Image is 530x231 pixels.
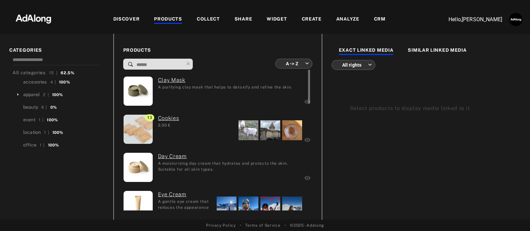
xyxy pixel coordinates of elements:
[124,153,153,182] img: Day-Cream.png
[9,47,104,54] span: CATEGORIES
[123,47,312,54] span: PRODUCTS
[23,79,47,86] div: accesories
[285,222,286,228] span: •
[59,79,70,85] div: 100%
[338,56,372,74] div: All rights
[50,79,56,85] div: 4 |
[245,222,280,228] a: Terms of Service
[41,104,47,110] div: 6 |
[158,114,179,122] a: (5) Cookies:
[281,55,309,72] div: A -> Z
[158,84,292,90] div: A purifying clay mask that helps to detoxify and refine the skin.
[124,191,153,220] img: Eye-Cream.png
[48,142,59,148] div: 100%
[158,122,179,128] div: 2,00 €
[290,222,324,228] span: © 2025 - Adalong
[116,115,160,144] img: Adalong%20Talk1%2010%20septembre%202020%20(36%20sur%2041)%20(1).jpg
[52,130,63,136] div: 100%
[206,222,236,228] a: Privacy Policy
[436,16,502,24] p: Hello, [PERSON_NAME]
[23,142,36,148] div: office
[154,16,182,24] div: PRODUCTS
[158,76,292,84] a: (ada-teamadalong-9) Clay Mask: A purifying clay mask that helps to detoxify and refine the skin.
[509,13,522,26] img: AATXAJzUJh5t706S9lc_3n6z7NVUglPkrjZIexBIJ3ug=s96-c
[47,117,58,123] div: 100%
[158,152,299,160] a: (ada-teamadalong-7) Day Cream: A moisturizing day cream that hydrates and protects the skin. Suit...
[507,11,524,28] button: Account settings
[61,70,75,76] div: 62.5%
[52,92,63,98] div: 100%
[339,47,394,55] div: EXACT LINKED MEDIA
[145,114,154,121] span: 13
[4,8,63,28] img: 63233d7d88ed69de3c212112c67096b6.png
[49,70,58,76] div: 15 |
[50,104,57,110] div: 0%
[302,16,322,24] div: CREATE
[374,16,386,24] div: CRM
[158,191,212,199] a: (ada-mmv-26) Eye Cream: A gentle eye cream that reduces the appearance of dark circles and puffin...
[497,199,530,231] div: Widget de chat
[240,222,241,228] span: •
[23,116,35,123] div: event
[113,16,140,24] div: DISCOVER
[23,104,38,111] div: beauty
[158,160,299,172] div: A moisturizing day cream that hydrates and protects the skin. Suitable for all skin types.
[23,91,40,98] div: apparel
[43,92,49,98] div: 2 |
[350,104,503,112] div: Select products to display media linked to it
[235,16,252,24] div: SHARE
[124,77,153,106] img: Clay-Mask.png
[13,69,75,76] div: All categories
[336,16,359,24] div: ANALYZE
[158,199,212,210] div: A gentle eye cream that reduces the appearance of dark circles and puffiness.
[197,16,220,24] div: COLLECT
[40,142,45,148] div: 1 |
[39,117,44,123] div: 1 |
[408,47,466,55] div: SIMILAR LINKED MEDIA
[497,199,530,231] iframe: Chat Widget
[267,16,287,24] div: WIDGET
[23,129,41,136] div: location
[44,130,49,136] div: 1 |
